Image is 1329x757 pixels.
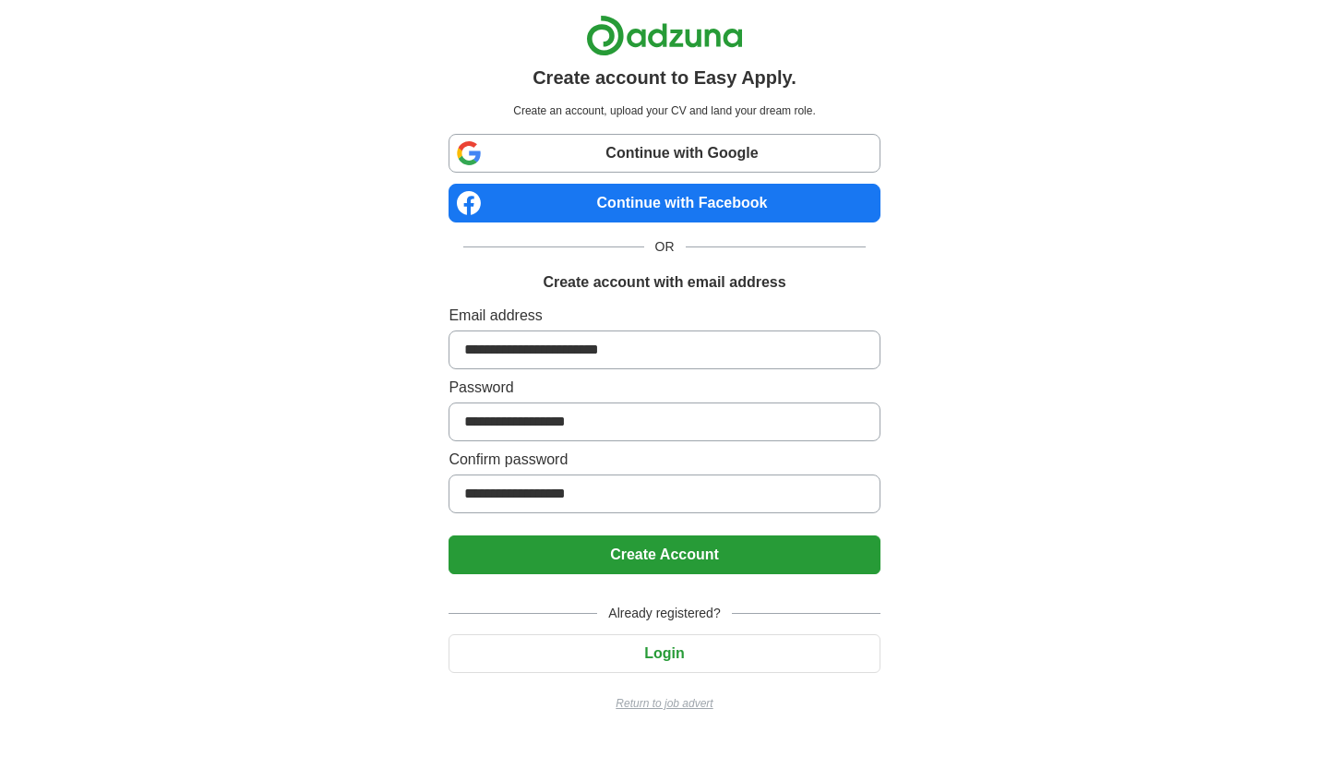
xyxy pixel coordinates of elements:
[449,377,880,399] label: Password
[533,64,796,91] h1: Create account to Easy Apply.
[543,271,785,294] h1: Create account with email address
[449,305,880,327] label: Email address
[449,695,880,712] a: Return to job advert
[449,184,880,222] a: Continue with Facebook
[644,237,686,257] span: OR
[586,15,743,56] img: Adzuna logo
[449,634,880,673] button: Login
[449,645,880,661] a: Login
[449,535,880,574] button: Create Account
[449,134,880,173] a: Continue with Google
[597,604,731,623] span: Already registered?
[449,449,880,471] label: Confirm password
[452,102,876,119] p: Create an account, upload your CV and land your dream role.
